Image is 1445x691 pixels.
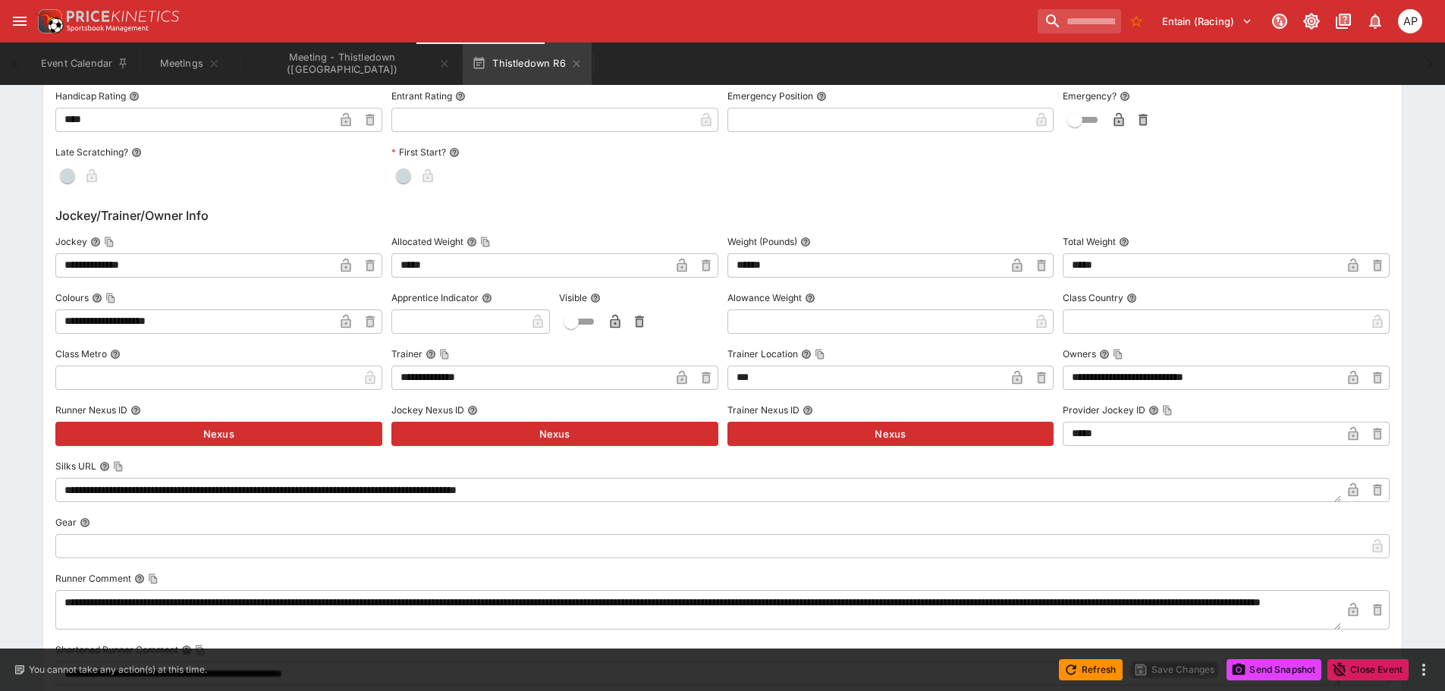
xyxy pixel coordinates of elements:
[1119,237,1129,247] button: Total Weight
[1298,8,1325,35] button: Toggle light/dark mode
[1063,291,1123,304] p: Class Country
[90,237,101,247] button: JockeyCopy To Clipboard
[816,91,827,102] button: Emergency Position
[55,572,131,585] p: Runner Comment
[727,291,802,304] p: Alowance Weight
[55,422,382,446] button: Nexus
[129,91,140,102] button: Handicap Rating
[1063,347,1096,360] p: Owners
[55,516,77,529] p: Gear
[727,235,797,248] p: Weight (Pounds)
[105,293,116,303] button: Copy To Clipboard
[1153,9,1261,33] button: Select Tenant
[467,405,478,416] button: Jockey Nexus ID
[55,206,1390,225] h6: Jockey/Trainer/Owner Info
[55,347,107,360] p: Class Metro
[67,25,149,32] img: Sportsbook Management
[801,349,812,360] button: Trainer LocationCopy To Clipboard
[1327,659,1409,680] button: Close Event
[195,645,206,655] button: Copy To Clipboard
[1266,8,1293,35] button: Connected to PK
[55,643,178,656] p: Shortened Runner Comment
[391,146,446,159] p: First Start?
[29,663,207,677] p: You cannot take any action(s) at this time.
[391,347,423,360] p: Trainer
[67,11,179,22] img: PriceKinetics
[1162,405,1173,416] button: Copy To Clipboard
[1362,8,1389,35] button: Notifications
[803,405,813,416] button: Trainer Nexus ID
[391,404,464,416] p: Jockey Nexus ID
[1120,91,1130,102] button: Emergency?
[391,235,463,248] p: Allocated Weight
[815,349,825,360] button: Copy To Clipboard
[99,461,110,472] button: Silks URLCopy To Clipboard
[1124,9,1148,33] button: No Bookmarks
[463,42,591,85] button: Thistledown R6
[1063,404,1145,416] p: Provider Jockey ID
[55,404,127,416] p: Runner Nexus ID
[391,90,452,102] p: Entrant Rating
[800,237,811,247] button: Weight (Pounds)
[181,645,192,655] button: Shortened Runner CommentCopy To Clipboard
[1063,90,1117,102] p: Emergency?
[148,573,159,584] button: Copy To Clipboard
[466,237,477,247] button: Allocated WeightCopy To Clipboard
[391,291,479,304] p: Apprentice Indicator
[110,349,121,360] button: Class Metro
[92,293,102,303] button: ColoursCopy To Clipboard
[131,147,142,158] button: Late Scratching?
[55,235,87,248] p: Jockey
[130,405,141,416] button: Runner Nexus ID
[727,404,799,416] p: Trainer Nexus ID
[55,90,126,102] p: Handicap Rating
[113,461,124,472] button: Copy To Clipboard
[1398,9,1422,33] div: Allan Pollitt
[55,146,128,159] p: Late Scratching?
[55,460,96,473] p: Silks URL
[32,42,138,85] button: Event Calendar
[391,422,718,446] button: Nexus
[1063,235,1116,248] p: Total Weight
[559,291,587,304] p: Visible
[241,42,460,85] button: Meeting - Thistledown (USA)
[727,90,813,102] p: Emergency Position
[55,291,89,304] p: Colours
[33,6,64,36] img: PriceKinetics Logo
[1415,661,1433,679] button: more
[1393,5,1427,38] button: Allan Pollitt
[1099,349,1110,360] button: OwnersCopy To Clipboard
[1113,349,1123,360] button: Copy To Clipboard
[439,349,450,360] button: Copy To Clipboard
[6,8,33,35] button: open drawer
[455,91,466,102] button: Entrant Rating
[480,237,491,247] button: Copy To Clipboard
[134,573,145,584] button: Runner CommentCopy To Clipboard
[590,293,601,303] button: Visible
[426,349,436,360] button: TrainerCopy To Clipboard
[805,293,815,303] button: Alowance Weight
[141,42,238,85] button: Meetings
[80,517,90,528] button: Gear
[1126,293,1137,303] button: Class Country
[482,293,492,303] button: Apprentice Indicator
[1148,405,1159,416] button: Provider Jockey IDCopy To Clipboard
[727,347,798,360] p: Trainer Location
[449,147,460,158] button: First Start?
[1227,659,1321,680] button: Send Snapshot
[727,422,1054,446] button: Nexus
[1059,659,1123,680] button: Refresh
[104,237,115,247] button: Copy To Clipboard
[1330,8,1357,35] button: Documentation
[1038,9,1121,33] input: search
